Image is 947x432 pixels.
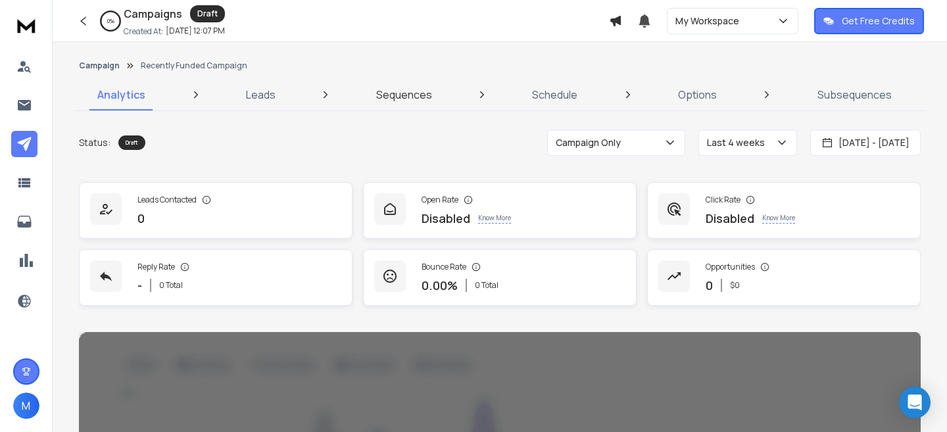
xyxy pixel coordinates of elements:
[706,195,741,205] p: Click Rate
[422,209,470,228] p: Disabled
[762,213,795,224] p: Know More
[524,79,585,110] a: Schedule
[166,26,225,36] p: [DATE] 12:07 PM
[368,79,440,110] a: Sequences
[363,249,637,306] a: Bounce Rate0.00%0 Total
[730,280,740,291] p: $ 0
[118,135,145,150] div: Draft
[159,280,183,291] p: 0 Total
[810,79,900,110] a: Subsequences
[706,209,754,228] p: Disabled
[124,6,182,22] h1: Campaigns
[706,276,713,295] p: 0
[478,213,511,224] p: Know More
[810,130,921,156] button: [DATE] - [DATE]
[79,182,352,239] a: Leads Contacted0
[899,387,931,418] div: Open Intercom Messenger
[137,195,197,205] p: Leads Contacted
[137,209,145,228] p: 0
[89,79,153,110] a: Analytics
[13,393,39,419] button: M
[647,249,921,306] a: Opportunities0$0
[422,195,458,205] p: Open Rate
[13,13,39,37] img: logo
[79,60,120,71] button: Campaign
[238,79,283,110] a: Leads
[556,136,626,149] p: Campaign Only
[670,79,725,110] a: Options
[97,87,145,103] p: Analytics
[422,276,458,295] p: 0.00 %
[137,262,175,272] p: Reply Rate
[422,262,466,272] p: Bounce Rate
[706,262,755,272] p: Opportunities
[675,14,744,28] p: My Workspace
[141,60,247,71] p: Recently Funded Campaign
[376,87,432,103] p: Sequences
[137,276,142,295] p: -
[363,182,637,239] a: Open RateDisabledKnow More
[246,87,276,103] p: Leads
[124,26,163,37] p: Created At:
[475,280,498,291] p: 0 Total
[107,17,114,25] p: 0 %
[190,5,225,22] div: Draft
[842,14,915,28] p: Get Free Credits
[678,87,717,103] p: Options
[814,8,924,34] button: Get Free Credits
[79,249,352,306] a: Reply Rate-0 Total
[707,136,770,149] p: Last 4 weeks
[817,87,892,103] p: Subsequences
[79,136,110,149] p: Status:
[647,182,921,239] a: Click RateDisabledKnow More
[532,87,577,103] p: Schedule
